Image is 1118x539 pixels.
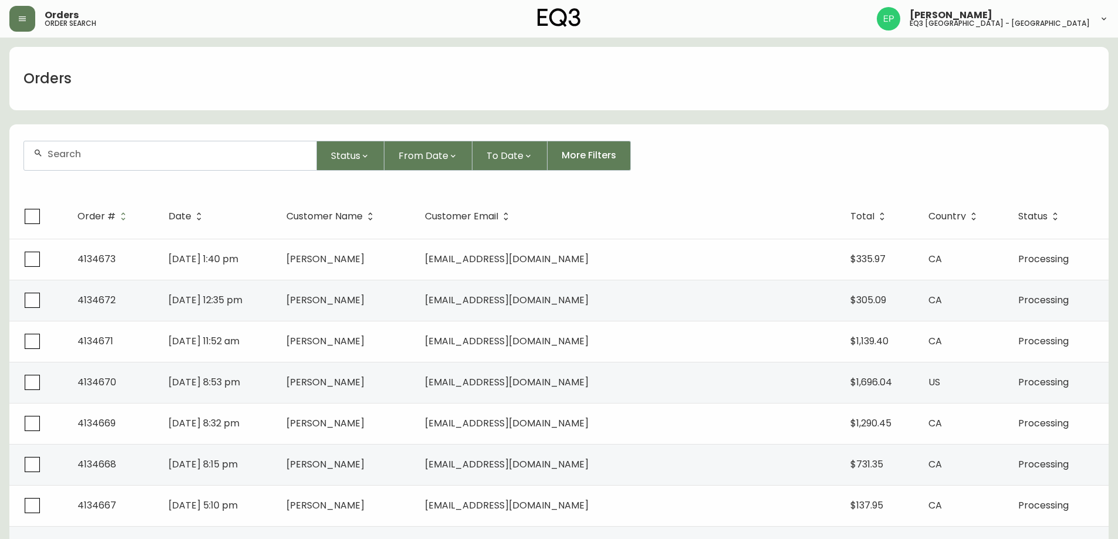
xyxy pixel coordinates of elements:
img: edb0eb29d4ff191ed42d19acdf48d771 [877,7,900,30]
h1: Orders [23,69,72,89]
span: 4134667 [77,499,116,512]
span: [DATE] 8:32 pm [168,416,239,430]
span: Order # [77,211,131,222]
span: Processing [1018,457,1069,471]
span: 4134670 [77,375,116,389]
span: [PERSON_NAME] [286,499,364,512]
span: [PERSON_NAME] [286,334,364,348]
span: Order # [77,213,116,220]
button: Status [317,141,384,171]
span: 4134669 [77,416,116,430]
span: [EMAIL_ADDRESS][DOMAIN_NAME] [425,416,589,430]
span: Status [1018,213,1048,220]
span: Date [168,211,207,222]
span: Total [850,213,874,220]
span: [PERSON_NAME] [286,416,364,430]
span: More Filters [562,149,616,162]
span: Processing [1018,375,1069,389]
span: Customer Name [286,213,363,220]
span: $335.97 [850,252,886,266]
span: Country [928,213,966,220]
img: logo [538,8,581,27]
span: 4134671 [77,334,113,348]
span: US [928,375,940,389]
span: [EMAIL_ADDRESS][DOMAIN_NAME] [425,334,589,348]
span: [PERSON_NAME] [286,293,364,307]
span: [DATE] 8:15 pm [168,457,238,471]
span: 4134673 [77,252,116,266]
span: [EMAIL_ADDRESS][DOMAIN_NAME] [425,293,589,307]
span: [PERSON_NAME] [910,11,992,20]
span: Orders [45,11,79,20]
span: 4134668 [77,457,116,471]
span: Processing [1018,416,1069,430]
span: Customer Email [425,211,514,222]
button: From Date [384,141,472,171]
span: Total [850,211,890,222]
span: $1,290.45 [850,416,891,430]
span: [DATE] 12:35 pm [168,293,242,307]
span: [EMAIL_ADDRESS][DOMAIN_NAME] [425,457,589,471]
span: [PERSON_NAME] [286,252,364,266]
span: To Date [487,148,523,163]
span: Country [928,211,981,222]
h5: order search [45,20,96,27]
span: Customer Email [425,213,498,220]
span: [PERSON_NAME] [286,457,364,471]
span: [DATE] 5:10 pm [168,499,238,512]
span: Status [1018,211,1063,222]
span: $305.09 [850,293,886,307]
span: CA [928,457,942,471]
span: Customer Name [286,211,378,222]
span: $137.95 [850,499,883,512]
span: [DATE] 11:52 am [168,334,239,348]
span: Processing [1018,334,1069,348]
span: $1,696.04 [850,375,892,389]
span: $1,139.40 [850,334,889,348]
span: CA [928,293,942,307]
span: [PERSON_NAME] [286,375,364,389]
span: [DATE] 8:53 pm [168,375,240,389]
button: To Date [472,141,548,171]
span: Status [331,148,360,163]
span: Processing [1018,499,1069,512]
span: CA [928,416,942,430]
span: 4134672 [77,293,116,307]
input: Search [48,148,307,160]
span: Processing [1018,252,1069,266]
span: Date [168,213,191,220]
span: [EMAIL_ADDRESS][DOMAIN_NAME] [425,375,589,389]
span: CA [928,334,942,348]
button: More Filters [548,141,631,171]
span: From Date [398,148,448,163]
span: [DATE] 1:40 pm [168,252,238,266]
h5: eq3 [GEOGRAPHIC_DATA] - [GEOGRAPHIC_DATA] [910,20,1090,27]
span: [EMAIL_ADDRESS][DOMAIN_NAME] [425,252,589,266]
span: CA [928,499,942,512]
span: CA [928,252,942,266]
span: Processing [1018,293,1069,307]
span: $731.35 [850,457,883,471]
span: [EMAIL_ADDRESS][DOMAIN_NAME] [425,499,589,512]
